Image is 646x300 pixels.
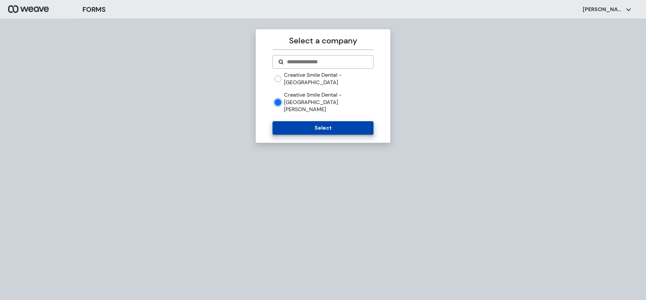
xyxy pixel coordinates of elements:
input: Search [286,58,367,66]
button: Select [273,121,373,135]
label: Creative Smile Dental - [GEOGRAPHIC_DATA][PERSON_NAME] [284,91,373,113]
p: Select a company [273,35,373,47]
label: Creative Smile Dental - [GEOGRAPHIC_DATA] [284,71,373,86]
p: [PERSON_NAME] D.D.S [583,6,623,13]
h3: FORMS [82,4,106,14]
